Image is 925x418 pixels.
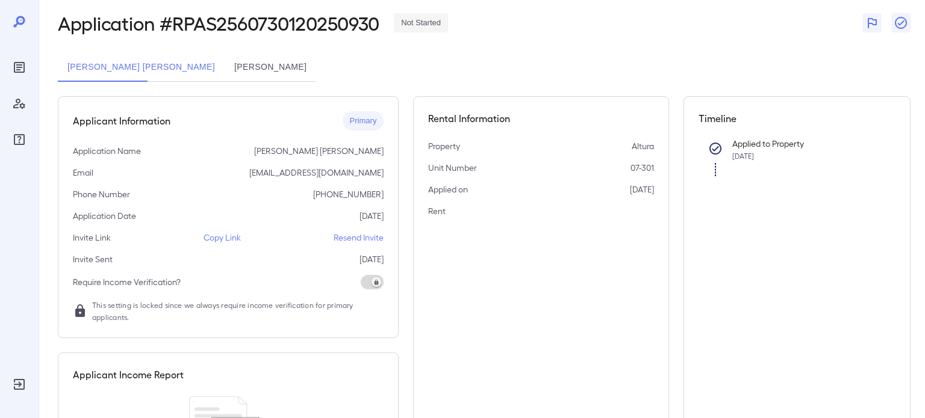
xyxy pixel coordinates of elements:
p: Email [73,167,93,179]
p: 07-301 [631,162,654,174]
p: [DATE] [360,253,384,265]
span: Primary [343,115,384,127]
p: [PERSON_NAME] [PERSON_NAME] [254,145,384,157]
p: Applied on [428,183,468,195]
p: Phone Number [73,188,130,200]
h2: Application # RPAS2560730120250930 [58,12,379,34]
div: Manage Users [10,94,29,113]
button: [PERSON_NAME] [PERSON_NAME] [58,53,225,82]
h5: Rental Information [428,111,654,126]
p: Application Name [73,145,141,157]
p: [DATE] [360,210,384,222]
p: Rent [428,205,446,217]
p: Require Income Verification? [73,276,181,288]
p: Application Date [73,210,136,222]
p: Copy Link [204,232,241,244]
div: Log Out [10,375,29,394]
h5: Applicant Information [73,114,170,128]
span: This setting is locked since we always require income verification for primary applicants. [92,299,384,323]
p: Unit Number [428,162,477,174]
p: Altura [632,140,654,152]
p: Invite Link [73,232,111,244]
h5: Timeline [699,111,895,126]
p: Invite Sent [73,253,113,265]
p: [EMAIL_ADDRESS][DOMAIN_NAME] [249,167,384,179]
button: [PERSON_NAME] [225,53,316,82]
p: [DATE] [630,183,654,195]
h5: Applicant Income Report [73,367,184,382]
p: Resend Invite [334,232,384,244]
p: Property [428,140,460,152]
div: Reports [10,58,29,77]
button: Close Report [891,13,911,32]
span: Not Started [394,17,448,29]
span: [DATE] [732,152,754,160]
p: Applied to Property [732,138,876,150]
p: [PHONE_NUMBER] [313,188,384,200]
div: FAQ [10,130,29,149]
button: Flag Report [862,13,882,32]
